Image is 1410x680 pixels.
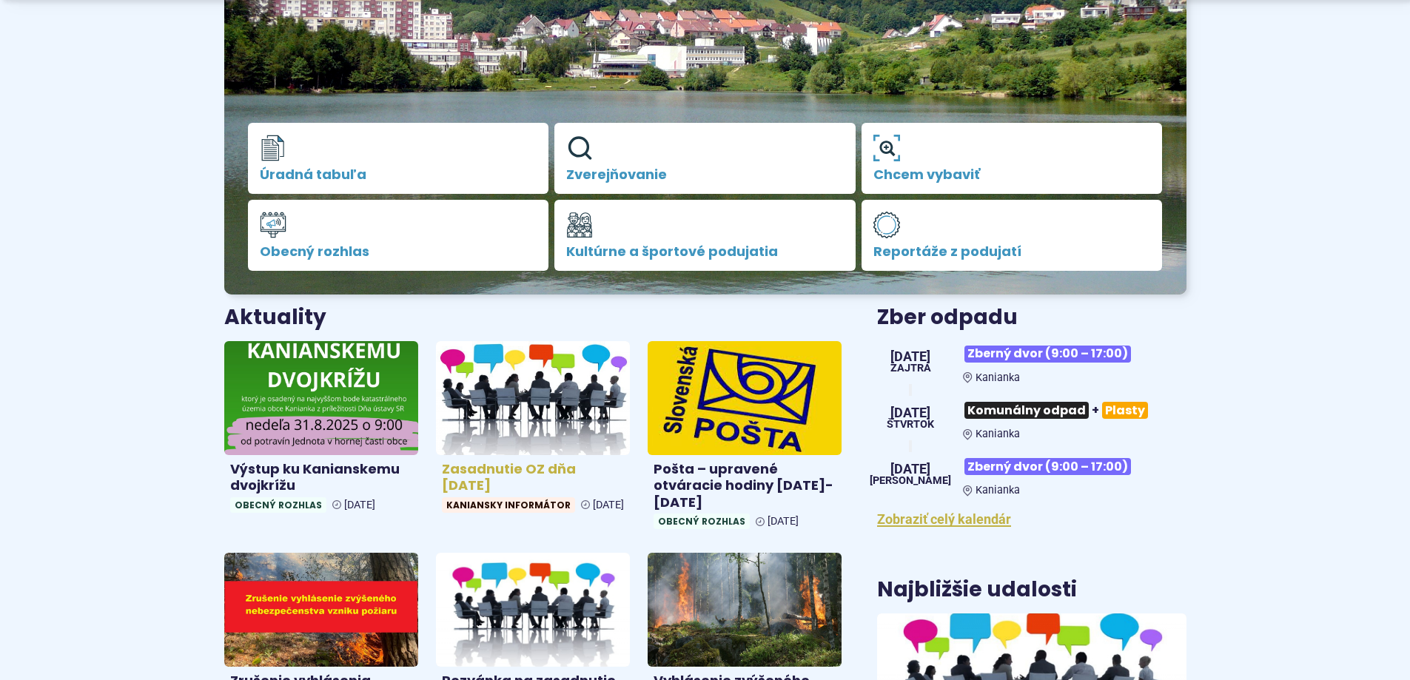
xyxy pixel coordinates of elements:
a: Reportáže z podujatí [862,200,1163,271]
h3: Zber odpadu [877,306,1186,329]
a: Zberný dvor (9:00 – 17:00) Kanianka [DATE] Zajtra [877,340,1186,384]
span: Plasty [1102,402,1148,419]
h4: Zasadnutie OZ dňa [DATE] [442,461,624,494]
h4: Pošta – upravené otváracie hodiny [DATE]-[DATE] [654,461,836,511]
span: Reportáže z podujatí [873,244,1151,259]
span: [DATE] [870,462,951,476]
span: Komunálny odpad [964,402,1089,419]
a: Kultúrne a športové podujatia [554,200,856,271]
a: Zberný dvor (9:00 – 17:00) Kanianka [DATE] [PERSON_NAME] [877,452,1186,496]
span: Zverejňovanie [566,167,844,182]
a: Úradná tabuľa [248,123,549,194]
span: Kanianka [976,428,1020,440]
span: [PERSON_NAME] [870,476,951,486]
span: Obecný rozhlas [260,244,537,259]
span: Úradná tabuľa [260,167,537,182]
span: [DATE] [344,499,375,511]
a: Obecný rozhlas [248,200,549,271]
span: [DATE] [768,515,799,528]
span: Zberný dvor (9:00 – 17:00) [964,458,1131,475]
span: [DATE] [887,406,934,420]
span: Kanianka [976,371,1020,384]
a: Zasadnutie OZ dňa [DATE] Kaniansky informátor [DATE] [436,341,630,519]
span: Zberný dvor (9:00 – 17:00) [964,346,1131,363]
a: Komunálny odpad+Plasty Kanianka [DATE] štvrtok [877,396,1186,440]
a: Pošta – upravené otváracie hodiny [DATE]-[DATE] Obecný rozhlas [DATE] [648,341,842,535]
a: Zverejňovanie [554,123,856,194]
a: Zobraziť celý kalendár [877,511,1011,527]
span: Zajtra [890,363,931,374]
span: Kaniansky informátor [442,497,575,513]
a: Výstup ku Kanianskemu dvojkrížu Obecný rozhlas [DATE] [224,341,418,519]
span: Chcem vybaviť [873,167,1151,182]
h4: Výstup ku Kanianskemu dvojkrížu [230,461,412,494]
span: Kanianka [976,484,1020,496]
span: [DATE] [593,499,624,511]
h3: Aktuality [224,306,326,329]
span: Kultúrne a športové podujatia [566,244,844,259]
h3: + [963,396,1186,425]
span: štvrtok [887,420,934,430]
h3: Najbližšie udalosti [877,579,1077,602]
span: Obecný rozhlas [654,514,750,529]
span: Obecný rozhlas [230,497,326,513]
span: [DATE] [890,350,931,363]
a: Chcem vybaviť [862,123,1163,194]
